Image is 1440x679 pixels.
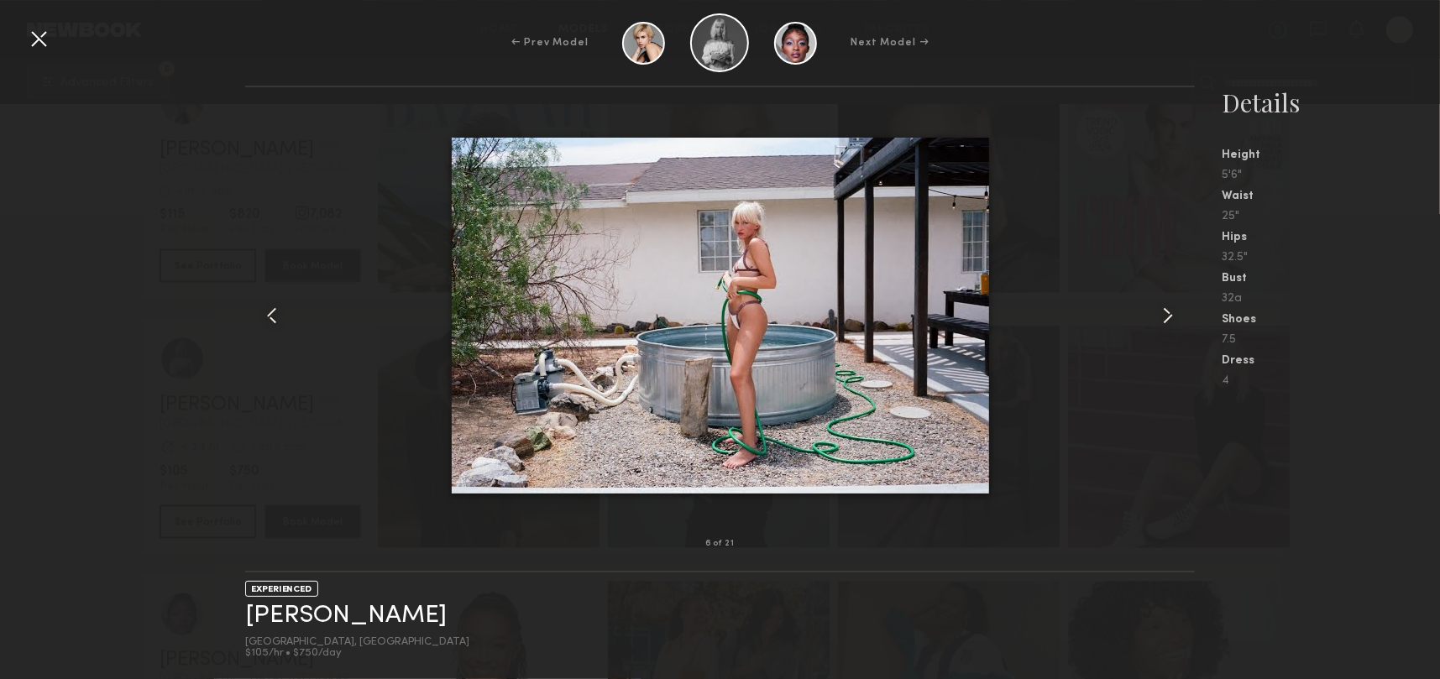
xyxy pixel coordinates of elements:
div: 25" [1222,211,1440,222]
div: ← Prev Model [511,35,589,50]
div: 32.5" [1222,252,1440,264]
div: Hips [1222,232,1440,243]
div: Dress [1222,355,1440,367]
div: $105/hr • $750/day [245,648,470,659]
div: Details [1222,86,1440,119]
div: 6 of 21 [705,540,735,548]
div: Height [1222,149,1440,161]
div: 4 [1222,375,1440,387]
div: [GEOGRAPHIC_DATA], [GEOGRAPHIC_DATA] [245,637,470,648]
div: 7.5 [1222,334,1440,346]
div: 32a [1222,293,1440,305]
div: Next Model → [851,35,929,50]
a: [PERSON_NAME] [245,603,448,629]
div: EXPERIENCED [245,581,318,597]
div: Bust [1222,273,1440,285]
div: 5'6" [1222,170,1440,181]
div: Waist [1222,191,1440,202]
div: Shoes [1222,314,1440,326]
